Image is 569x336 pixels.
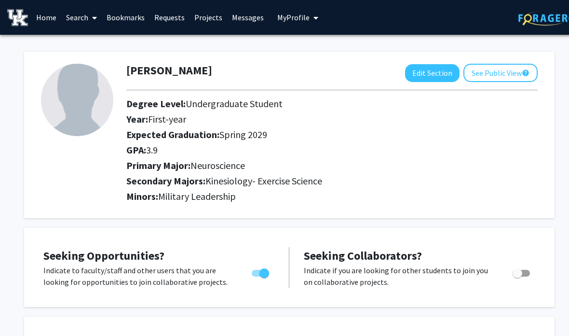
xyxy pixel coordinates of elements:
a: Home [31,0,61,34]
h2: Minors: [126,191,538,202]
a: Projects [190,0,227,34]
span: Military Leadership [158,190,236,202]
img: Profile Picture [41,64,113,136]
h2: Secondary Majors: [126,175,538,187]
img: University of Kentucky Logo [7,9,28,26]
div: Toggle [248,265,274,279]
span: Spring 2029 [219,128,267,140]
h1: [PERSON_NAME] [126,64,212,78]
mat-icon: help [522,67,529,79]
span: Seeking Opportunities? [43,248,164,263]
button: Edit Section [405,64,460,82]
span: First-year [148,113,186,125]
h2: GPA: [126,144,538,156]
span: Undergraduate Student [186,98,283,110]
p: Indicate to faculty/staff and other users that you are looking for opportunities to join collabor... [43,265,233,288]
span: Kinesiology- Exercise Science [205,175,322,187]
span: Seeking Collaborators? [304,248,422,263]
a: Bookmarks [102,0,149,34]
p: Indicate if you are looking for other students to join you on collaborative projects. [304,265,494,288]
span: Neuroscience [190,159,245,171]
a: Messages [227,0,269,34]
a: Requests [149,0,190,34]
h2: Primary Major: [126,160,538,171]
h2: Expected Graduation: [126,129,538,140]
a: Search [61,0,102,34]
div: Toggle [509,265,535,279]
iframe: Chat [7,293,41,329]
span: 3.9 [146,144,158,156]
button: See Public View [463,64,538,82]
h2: Degree Level: [126,98,538,110]
span: My Profile [277,13,310,22]
h2: Year: [126,113,538,125]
